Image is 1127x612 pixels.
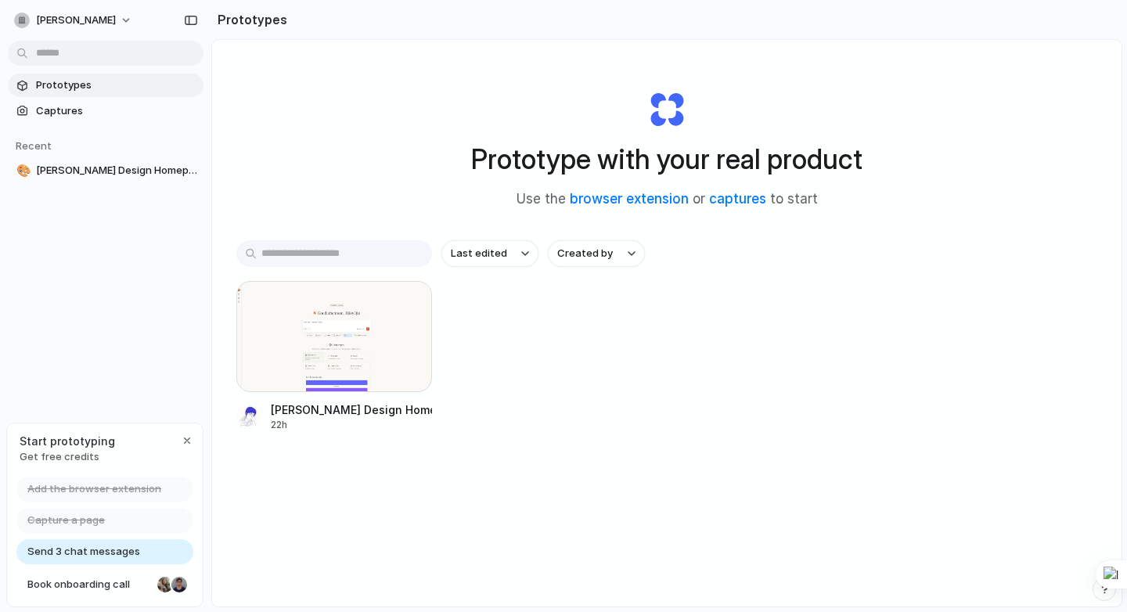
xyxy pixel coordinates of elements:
div: Christian Iacullo [170,575,189,594]
span: Last edited [451,246,507,261]
span: Recent [16,139,52,152]
span: Captures [36,103,197,119]
a: captures [709,191,766,207]
span: [PERSON_NAME] [36,13,116,28]
div: [PERSON_NAME] Design Homepage [271,401,432,418]
div: Nicole Kubica [156,575,175,594]
span: Get free credits [20,449,115,465]
span: Prototypes [36,77,197,93]
span: Book onboarding call [27,577,151,592]
h1: Prototype with your real product [471,139,862,180]
a: Prototypes [8,74,203,97]
span: Created by [557,246,613,261]
a: Captures [8,99,203,123]
button: 🎨 [14,163,30,178]
div: 22h [271,418,432,432]
button: Last edited [441,240,538,267]
div: 🎨 [16,162,27,180]
h2: Prototypes [211,10,287,29]
button: [PERSON_NAME] [8,8,140,33]
button: Created by [548,240,645,267]
span: [PERSON_NAME] Design Homepage [36,163,197,178]
span: Capture a page [27,513,105,528]
a: Claude Chat Design Homepage[PERSON_NAME] Design Homepage22h [236,281,432,432]
span: Use the or to start [517,189,818,210]
a: browser extension [570,191,689,207]
span: Add the browser extension [27,481,161,497]
a: 🎨[PERSON_NAME] Design Homepage [8,159,203,182]
a: Book onboarding call [16,572,193,597]
span: Send 3 chat messages [27,544,140,560]
span: Start prototyping [20,433,115,449]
